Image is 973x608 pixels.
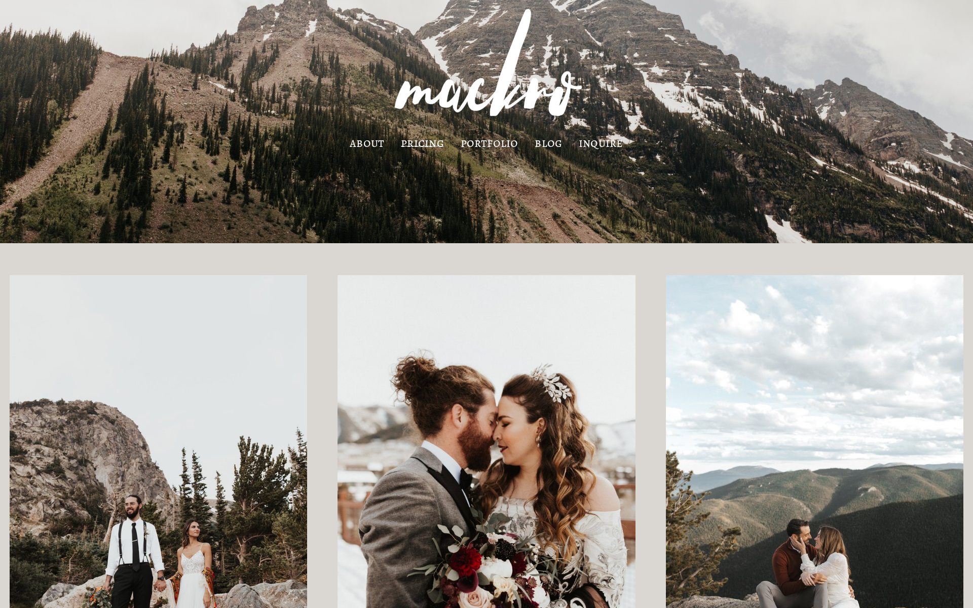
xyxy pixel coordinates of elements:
a: about [350,139,384,147]
a: portfolio [461,139,518,147]
a: blog [535,139,562,147]
a: pricing [401,139,444,147]
img: MACKRO PHOTOGRAPHY | Denver Colorado Wedding Photographer [373,1,600,136]
a: inquire [579,139,623,147]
